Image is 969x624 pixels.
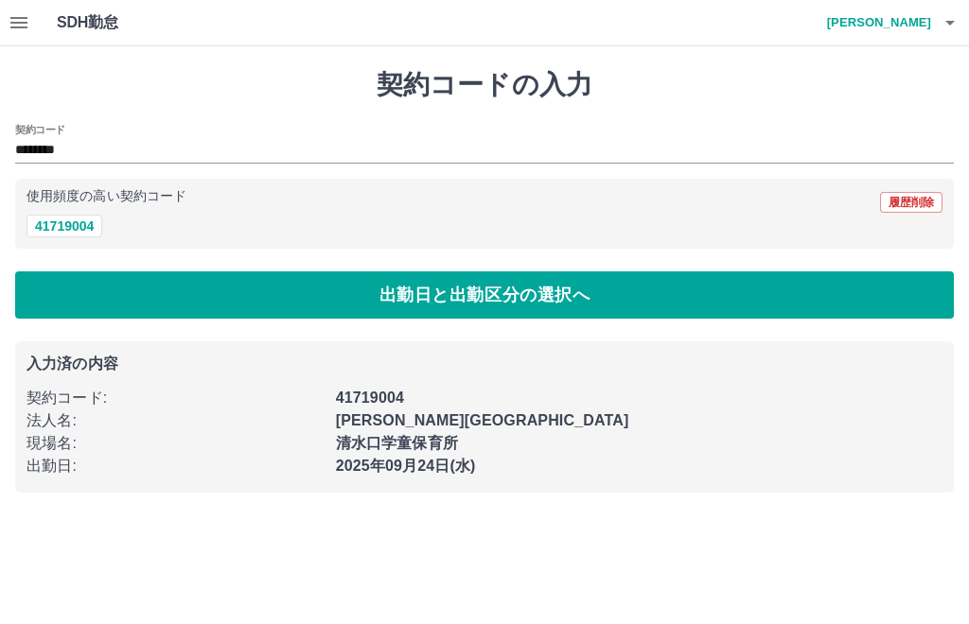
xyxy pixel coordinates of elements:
[336,458,476,474] b: 2025年09月24日(水)
[336,435,458,451] b: 清水口学童保育所
[26,356,943,372] p: 入力済の内容
[26,215,102,237] button: 41719004
[26,455,325,477] p: 出勤日 :
[15,122,65,137] h2: 契約コード
[26,409,325,432] p: 法人名 :
[15,69,954,101] h1: 契約コードの入力
[26,387,325,409] p: 契約コード :
[336,412,629,428] b: [PERSON_NAME][GEOGRAPHIC_DATA]
[880,192,943,213] button: 履歴削除
[26,190,186,203] p: 使用頻度の高い契約コード
[26,432,325,455] p: 現場名 :
[15,271,954,319] button: 出勤日と出勤区分の選択へ
[336,390,404,406] b: 41719004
